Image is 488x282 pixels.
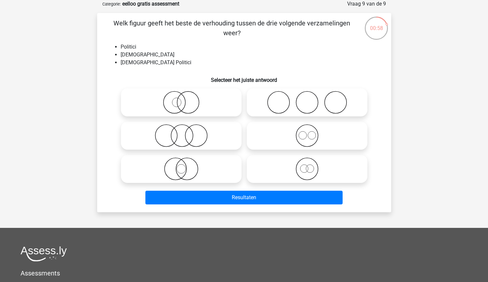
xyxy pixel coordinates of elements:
[108,72,381,83] h6: Selecteer het juiste antwoord
[21,246,67,261] img: Assessly logo
[122,1,179,7] strong: eelloo gratis assessment
[364,16,389,32] div: 00:58
[108,18,356,38] p: Welk figuur geeft het beste de verhouding tussen de drie volgende verzamelingen weer?
[102,2,121,7] small: Categorie:
[121,51,381,59] li: [DEMOGRAPHIC_DATA]
[145,191,343,204] button: Resultaten
[21,269,467,277] h5: Assessments
[121,43,381,51] li: Politici
[121,59,381,67] li: [DEMOGRAPHIC_DATA] Politici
